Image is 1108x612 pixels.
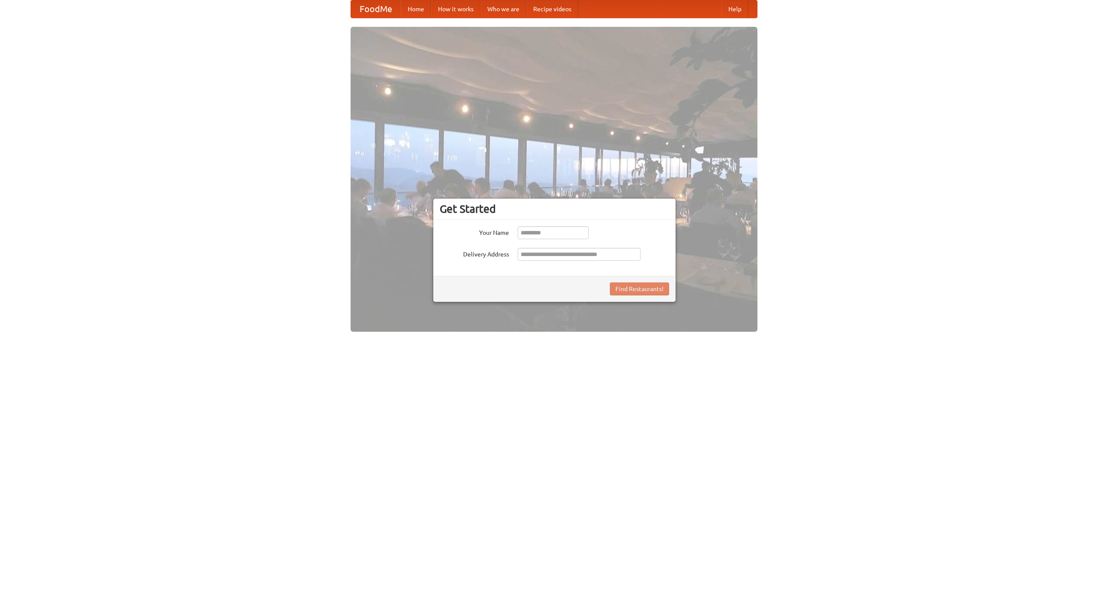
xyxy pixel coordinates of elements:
a: Help [721,0,748,18]
a: Recipe videos [526,0,578,18]
label: Delivery Address [440,248,509,259]
h3: Get Started [440,202,669,215]
button: Find Restaurants! [610,282,669,295]
a: How it works [431,0,480,18]
a: Who we are [480,0,526,18]
a: FoodMe [351,0,401,18]
label: Your Name [440,226,509,237]
a: Home [401,0,431,18]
